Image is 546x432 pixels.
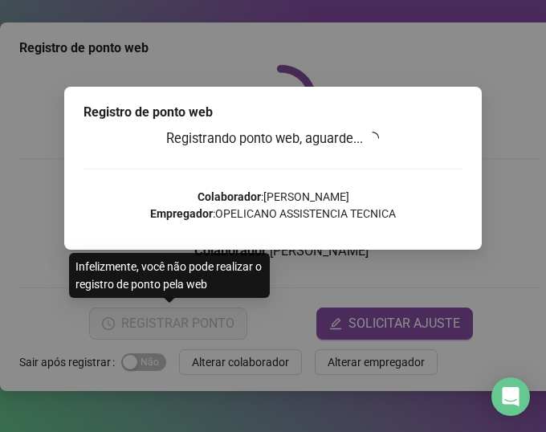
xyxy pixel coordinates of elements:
h3: Registrando ponto web, aguarde... [84,128,462,149]
span: loading [365,129,382,147]
strong: Colaborador [198,190,261,203]
p: : [PERSON_NAME] : OPELICANO ASSISTENCIA TECNICA [84,189,462,222]
div: Registro de ponto web [84,103,462,122]
div: Open Intercom Messenger [491,377,530,416]
strong: Empregador [150,207,213,220]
